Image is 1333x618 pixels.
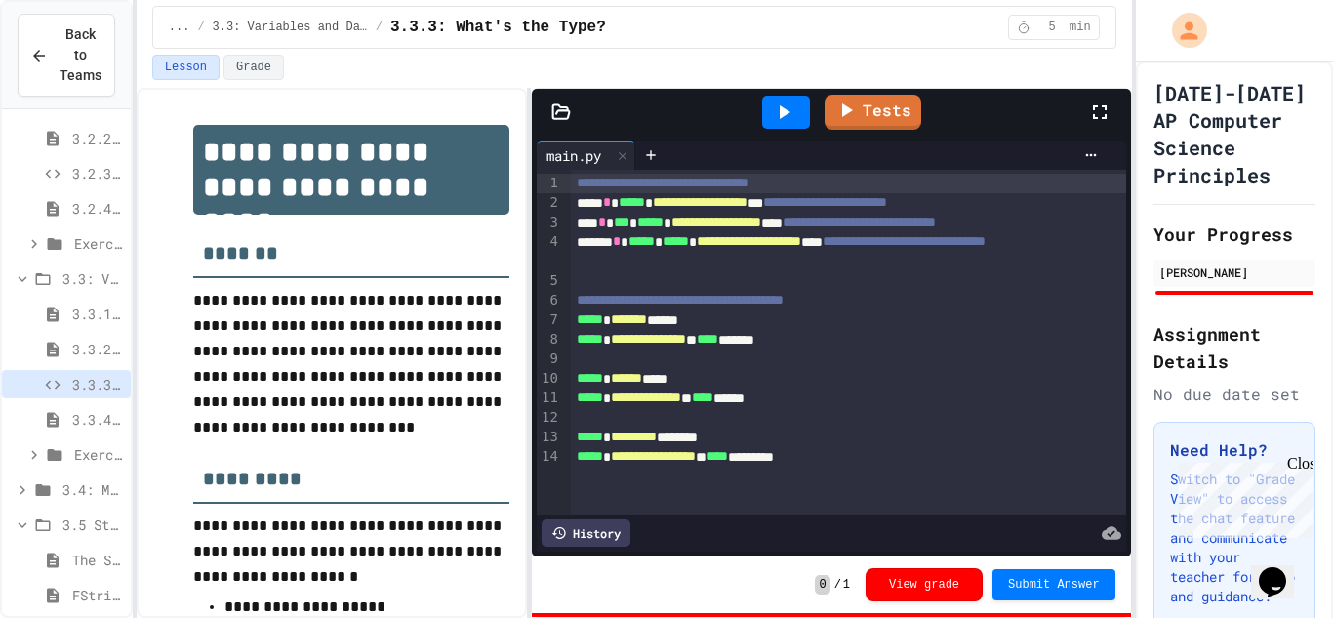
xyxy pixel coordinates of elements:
span: 5 [1036,20,1068,35]
button: Grade [223,55,284,80]
span: Back to Teams [60,24,101,86]
span: FString Function [72,585,123,605]
div: [PERSON_NAME] [1159,264,1310,281]
iframe: chat widget [1171,455,1313,538]
span: 3.3.2: Review - Variables and Data Types [72,339,123,359]
div: 10 [537,369,561,389]
span: 3.2.4 AP Practice - the DISPLAY Procedure [72,198,123,219]
button: Back to Teams [18,14,115,97]
div: 8 [537,330,561,350]
span: The String Module [72,550,123,570]
span: 0 [815,575,829,595]
div: 11 [537,389,561,408]
div: main.py [537,145,611,166]
h2: Your Progress [1153,221,1315,248]
span: 1 [843,577,850,593]
div: 14 [537,447,561,467]
div: No due date set [1153,383,1315,406]
div: My Account [1151,8,1212,53]
div: 3 [537,213,561,232]
button: View grade [866,568,983,601]
h2: Assignment Details [1153,320,1315,375]
span: Exercise - Variables and Data Types [74,444,123,465]
span: 3.2.2: Review - Hello, World! [72,128,123,148]
span: / [197,20,204,35]
div: 6 [537,291,561,310]
span: min [1070,20,1091,35]
div: 5 [537,271,561,291]
span: / [376,20,383,35]
span: Exercise - Hello, World! [74,233,123,254]
div: 1 [537,174,561,193]
span: Submit Answer [1008,577,1100,593]
button: Lesson [152,55,220,80]
button: Submit Answer [992,569,1115,600]
span: / [834,577,841,593]
h3: Need Help? [1170,438,1299,462]
span: 3.3.4: AP Practice - Variables [72,409,123,430]
div: History [542,519,630,547]
div: 12 [537,408,561,428]
div: 7 [537,310,561,330]
span: ... [169,20,190,35]
span: 3.3: Variables and Data Types [62,268,123,289]
div: main.py [537,141,635,170]
a: Tests [825,95,921,130]
h1: [DATE]-[DATE] AP Computer Science Principles [1153,79,1315,188]
iframe: chat widget [1251,540,1313,598]
span: 3.3.1: Variables and Data Types [72,304,123,324]
div: 4 [537,232,561,271]
div: Chat with us now!Close [8,8,135,124]
div: 9 [537,350,561,369]
span: 3.2.3: Your Name and Favorite Movie [72,163,123,184]
span: 3.3: Variables and Data Types [213,20,368,35]
span: 3.5 String Operators [62,515,123,535]
span: 3.3.3: What's the Type? [72,374,123,394]
div: 2 [537,193,561,213]
span: 3.4: Mathematical Operators [62,479,123,500]
p: Switch to "Grade View" to access the chat feature and communicate with your teacher for help and ... [1170,470,1299,606]
span: 3.3.3: What's the Type? [390,16,606,39]
div: 13 [537,428,561,447]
